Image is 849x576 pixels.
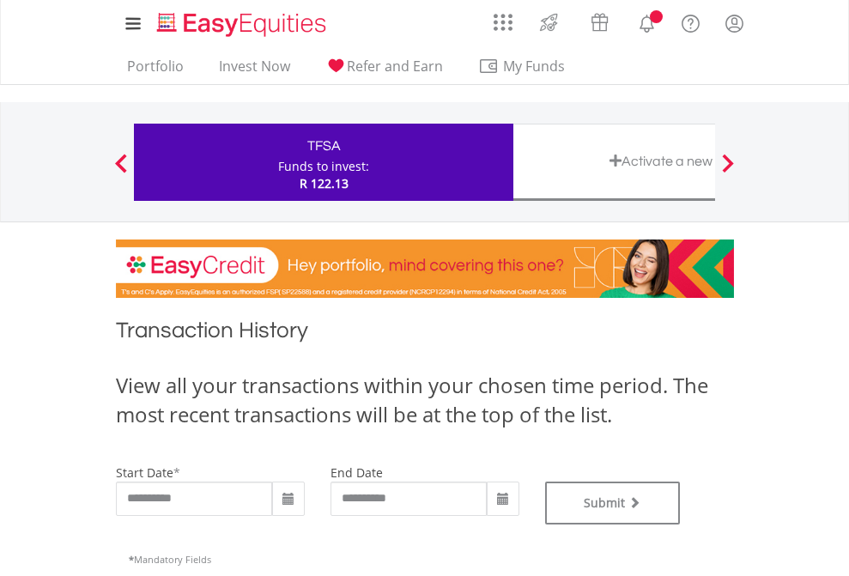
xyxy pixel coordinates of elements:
[585,9,614,36] img: vouchers-v2.svg
[154,10,333,39] img: EasyEquities_Logo.png
[478,55,591,77] span: My Funds
[278,158,369,175] div: Funds to invest:
[494,13,512,32] img: grid-menu-icon.svg
[212,58,297,84] a: Invest Now
[300,175,349,191] span: R 122.13
[331,464,383,481] label: end date
[116,315,734,354] h1: Transaction History
[104,162,138,179] button: Previous
[482,4,524,32] a: AppsGrid
[574,4,625,36] a: Vouchers
[713,4,756,42] a: My Profile
[129,553,211,566] span: Mandatory Fields
[535,9,563,36] img: thrive-v2.svg
[120,58,191,84] a: Portfolio
[116,239,734,298] img: EasyCredit Promotion Banner
[545,482,681,524] button: Submit
[116,371,734,430] div: View all your transactions within your chosen time period. The most recent transactions will be a...
[625,4,669,39] a: Notifications
[669,4,713,39] a: FAQ's and Support
[318,58,450,84] a: Refer and Earn
[347,57,443,76] span: Refer and Earn
[711,162,745,179] button: Next
[116,464,173,481] label: start date
[150,4,333,39] a: Home page
[144,134,503,158] div: TFSA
